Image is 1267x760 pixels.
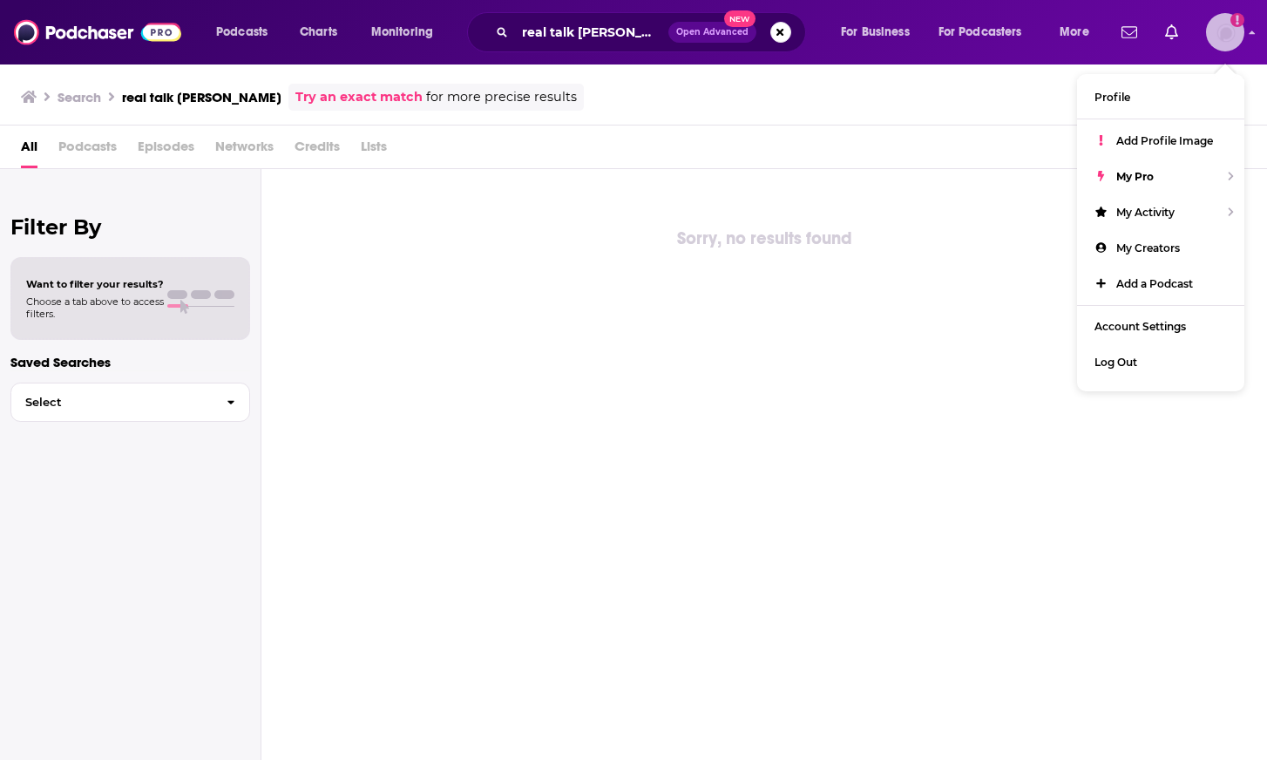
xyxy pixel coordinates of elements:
button: open menu [204,18,290,46]
img: User Profile [1206,13,1244,51]
a: Account Settings [1077,309,1244,344]
span: Networks [215,132,274,168]
h2: Filter By [10,214,250,240]
div: Sorry, no results found [261,225,1267,253]
h3: Search [58,89,101,105]
a: Profile [1077,79,1244,115]
span: Log Out [1094,356,1137,369]
a: Show notifications dropdown [1158,17,1185,47]
span: Want to filter your results? [26,278,164,290]
span: Charts [300,20,337,44]
span: Profile [1094,91,1130,104]
p: Saved Searches [10,354,250,370]
span: Add a Podcast [1116,277,1193,290]
span: Account Settings [1094,320,1186,333]
span: Open Advanced [676,28,749,37]
span: Select [11,397,213,408]
input: Search podcasts, credits, & more... [515,18,668,46]
a: Try an exact match [295,87,423,107]
span: For Podcasters [938,20,1022,44]
a: Add a Podcast [1077,266,1244,302]
span: Episodes [138,132,194,168]
button: Select [10,383,250,422]
span: for more precise results [426,87,577,107]
svg: Add a profile image [1230,13,1244,27]
button: open menu [927,18,1047,46]
span: Choose a tab above to access filters. [26,295,164,320]
button: open menu [359,18,456,46]
h3: real talk [PERSON_NAME] [122,89,281,105]
span: My Activity [1116,206,1175,219]
button: Open AdvancedNew [668,22,756,43]
span: New [724,10,755,27]
span: Add Profile Image [1116,134,1213,147]
button: Show profile menu [1206,13,1244,51]
span: Podcasts [58,132,117,168]
span: My Pro [1116,170,1154,183]
span: Logged in as shcarlos [1206,13,1244,51]
img: Podchaser - Follow, Share and Rate Podcasts [14,16,181,49]
button: open menu [1047,18,1111,46]
button: open menu [829,18,932,46]
span: Podcasts [216,20,268,44]
a: Show notifications dropdown [1115,17,1144,47]
a: Charts [288,18,348,46]
a: Add Profile Image [1077,123,1244,159]
span: My Creators [1116,241,1180,254]
span: Lists [361,132,387,168]
span: For Business [841,20,910,44]
span: More [1060,20,1089,44]
span: Monitoring [371,20,433,44]
ul: Show profile menu [1077,74,1244,391]
div: Search podcasts, credits, & more... [484,12,823,52]
a: All [21,132,37,168]
a: My Creators [1077,230,1244,266]
span: Credits [295,132,340,168]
